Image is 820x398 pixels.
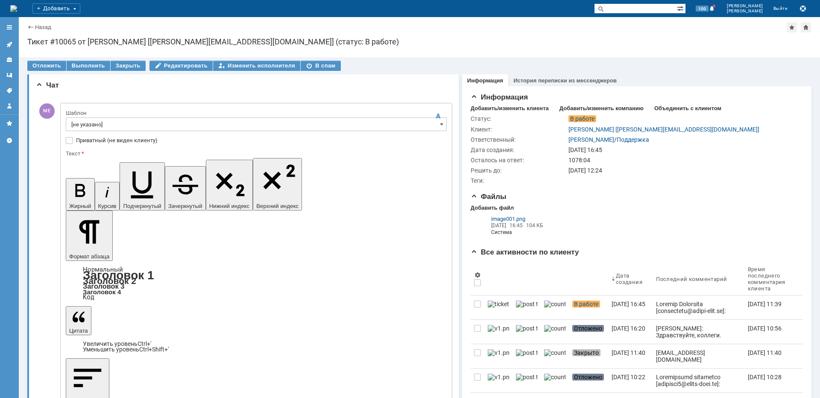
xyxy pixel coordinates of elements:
span: Расширенный поиск [677,4,685,12]
div: Статус: [471,115,567,122]
div: 1078:04 [568,157,798,164]
span: Отложено [572,325,604,332]
a: counter.png [541,320,569,344]
div: [DATE] 11:39 [748,301,782,307]
a: Мой профиль [3,99,16,113]
div: Добавить/изменить клиента [471,105,549,112]
div: Ответственный: [471,136,567,143]
span: [DATE] 12:24 [568,167,602,174]
a: post ticket.png [512,369,541,392]
span: [PERSON_NAME] [727,3,763,9]
a: counter.png [541,344,569,368]
div: Время последнего комментария клиента [748,266,786,292]
img: post ticket.png [516,374,537,380]
button: Нижний индекс [206,160,253,211]
a: Информация [467,77,503,84]
img: post ticket.png [516,301,537,307]
th: Дата создания [608,263,653,296]
img: post ticket.png [516,349,537,356]
a: post ticket.png [512,296,541,319]
span: [PHONE_NUMBER] [11,388,64,395]
div: [DATE] 11:40 [612,349,645,356]
button: Подчеркнутый [120,162,164,211]
div: Текст [66,151,445,156]
button: Сохранить лог [798,3,808,14]
a: v1.png [484,344,512,368]
div: Решить до: [471,167,567,174]
div: [DATE] 10:22 [612,374,645,380]
div: Дата создания: [471,146,567,153]
span: МЕ [39,103,55,119]
div: Объединить с клиентом [654,105,721,112]
span: Настройки [474,272,481,278]
a: Нормальный [83,266,123,273]
a: counter.png [541,296,569,319]
div: [DATE] 16:20 [612,325,645,332]
a: Теги [3,84,16,97]
a: История переписки из мессенджеров [513,77,617,84]
a: Decrease [83,346,169,353]
th: Время последнего комментария клиента [744,263,796,296]
span: 104 КБ [526,222,543,228]
a: Перейти на домашнюю страницу [10,5,17,12]
div: Добавить/изменить компанию [559,105,644,112]
button: Верхний индекс [253,158,302,211]
label: Приватный (не виден клиенту) [76,137,445,144]
a: Назад [35,24,51,30]
a: Отложено [569,369,608,392]
img: counter.png [544,325,565,332]
a: [PERSON_NAME] [568,136,614,143]
div: Сделать домашней страницей [801,22,811,32]
a: Increase [83,340,151,347]
a: Код [83,293,94,301]
a: Loremip Dolorsita [consectetu@adipi-elit.se]: Doeiusm, te incididu utlaboree doloremag aliqua eni... [653,296,744,319]
div: Цитата [66,341,447,352]
i: Система [491,229,566,236]
a: post ticket.png [512,344,541,368]
span: .png [515,216,525,222]
a: Заголовок 4 [83,288,121,296]
button: Формат абзаца [66,211,113,261]
img: counter.png [544,374,565,380]
div: Дата создания [616,272,642,285]
img: v1.png [488,349,509,356]
a: ticket_notification.png [484,296,512,319]
div: [DATE] 11:40 [748,349,782,356]
a: Активности [3,38,16,51]
span: [DATE] [491,222,506,228]
span: В работе [568,115,596,122]
span: Информация [471,93,528,101]
span: Здравствуйте, коллеги. Проверили, канал работает штатно,потерь и прерываний не фиксируем. Провели... [11,292,185,313]
a: Отложено [569,320,608,344]
div: Теги: [471,177,567,184]
span: Цитата [69,328,88,334]
div: Последний комментарий [656,276,727,282]
div: / [568,136,649,143]
button: Зачеркнутый [165,166,206,211]
div: [DATE] 10:56 [748,325,782,332]
span: ООО "Региональные беспроводные сети" [11,380,126,387]
span: Файлы [471,193,507,201]
span: [PERSON_NAME] [727,9,763,14]
a: Заголовок 3 [83,282,124,290]
span: Отложено [572,374,604,380]
a: [DATE] 11:40 [744,344,796,368]
img: ticket_notification.png [488,301,509,307]
span: 100 [696,6,709,12]
div: [DATE] 16:45 [612,301,645,307]
a: counter.png [541,369,569,392]
img: logo [10,5,17,12]
span: Формат абзаца [69,253,109,260]
span: Нижний индекс [209,203,250,209]
span: В работе [572,301,600,307]
a: Закрыто [569,344,608,368]
a: Шаблоны комментариев [3,68,16,82]
a: [PERSON_NAME] [[PERSON_NAME][EMAIL_ADDRESS][DOMAIN_NAME]] [568,126,759,133]
div: [PERSON_NAME]: Здравствуйте, коллеги. Проверили, канал работает штатно,потерь и прерываний не фик... [656,325,741,373]
div: Добавить в избранное [787,22,797,32]
a: [DATE] 11:40 [608,344,653,368]
span: Верхний индекс [256,203,299,209]
span: Отдел эксплуатации сети [11,372,81,379]
span: Чат [36,81,59,89]
a: [EMAIL_ADDRESS][DOMAIN_NAME] [[EMAIL_ADDRESS][DOMAIN_NAME]]: Приняли, спасибо за информацию. Обра... [653,344,744,368]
